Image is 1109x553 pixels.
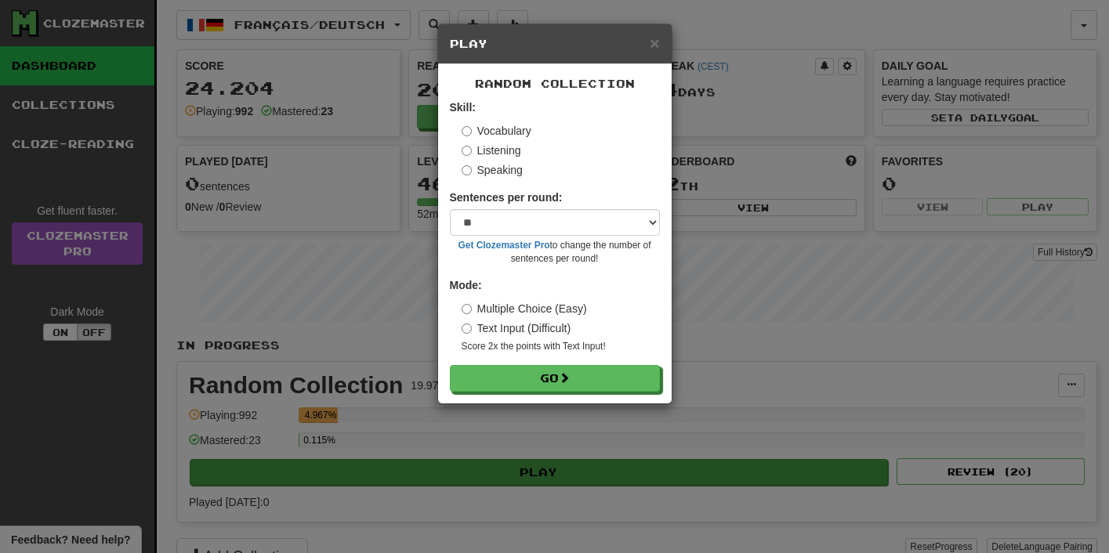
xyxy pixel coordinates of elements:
[450,36,660,52] h5: Play
[462,165,472,175] input: Speaking
[450,239,660,266] small: to change the number of sentences per round!
[462,143,521,158] label: Listening
[462,304,472,314] input: Multiple Choice (Easy)
[462,301,587,316] label: Multiple Choice (Easy)
[462,340,660,353] small: Score 2x the points with Text Input !
[650,34,659,52] span: ×
[462,162,523,178] label: Speaking
[450,190,563,205] label: Sentences per round:
[462,320,571,336] label: Text Input (Difficult)
[462,146,472,156] input: Listening
[475,77,635,90] span: Random Collection
[650,34,659,51] button: Close
[450,365,660,392] button: Go
[462,323,472,334] input: Text Input (Difficult)
[450,279,482,291] strong: Mode:
[450,101,476,114] strong: Skill:
[458,240,550,251] a: Get Clozemaster Pro
[462,126,472,136] input: Vocabulary
[462,123,531,139] label: Vocabulary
